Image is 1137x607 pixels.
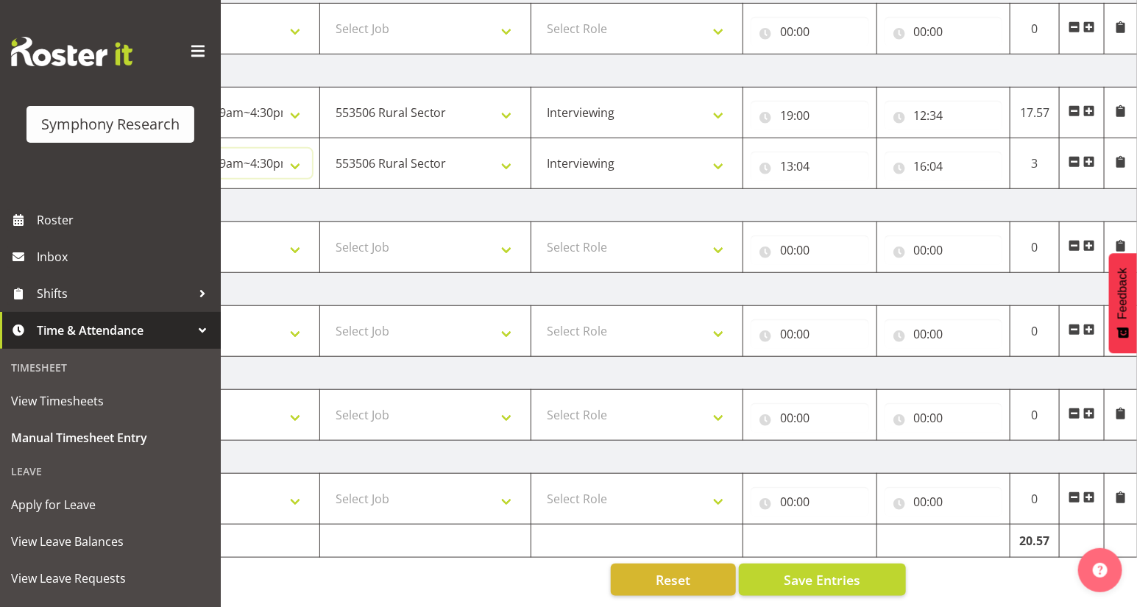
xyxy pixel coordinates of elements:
[37,209,213,231] span: Roster
[885,101,1003,130] input: Click to select...
[1116,268,1130,319] span: Feedback
[885,319,1003,349] input: Click to select...
[41,113,180,135] div: Symphony Research
[751,487,869,517] input: Click to select...
[885,487,1003,517] input: Click to select...
[1010,390,1060,441] td: 0
[1109,253,1137,353] button: Feedback - Show survey
[751,319,869,349] input: Click to select...
[751,403,869,433] input: Click to select...
[751,235,869,265] input: Click to select...
[1010,88,1060,138] td: 17.57
[1010,222,1060,273] td: 0
[739,564,906,596] button: Save Entries
[1010,474,1060,525] td: 0
[885,17,1003,46] input: Click to select...
[4,486,217,523] a: Apply for Leave
[11,494,210,516] span: Apply for Leave
[4,352,217,383] div: Timesheet
[4,456,217,486] div: Leave
[4,523,217,560] a: View Leave Balances
[37,246,213,268] span: Inbox
[11,427,210,449] span: Manual Timesheet Entry
[37,283,191,305] span: Shifts
[751,101,869,130] input: Click to select...
[1010,525,1060,558] td: 20.57
[885,152,1003,181] input: Click to select...
[885,235,1003,265] input: Click to select...
[885,403,1003,433] input: Click to select...
[11,567,210,589] span: View Leave Requests
[751,152,869,181] input: Click to select...
[11,530,210,553] span: View Leave Balances
[37,319,191,341] span: Time & Attendance
[784,570,860,589] span: Save Entries
[1010,4,1060,54] td: 0
[4,560,217,597] a: View Leave Requests
[4,383,217,419] a: View Timesheets
[751,17,869,46] input: Click to select...
[1093,563,1108,578] img: help-xxl-2.png
[11,390,210,412] span: View Timesheets
[1010,306,1060,357] td: 0
[1010,138,1060,189] td: 3
[4,419,217,456] a: Manual Timesheet Entry
[611,564,736,596] button: Reset
[656,570,690,589] span: Reset
[11,37,132,66] img: Rosterit website logo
